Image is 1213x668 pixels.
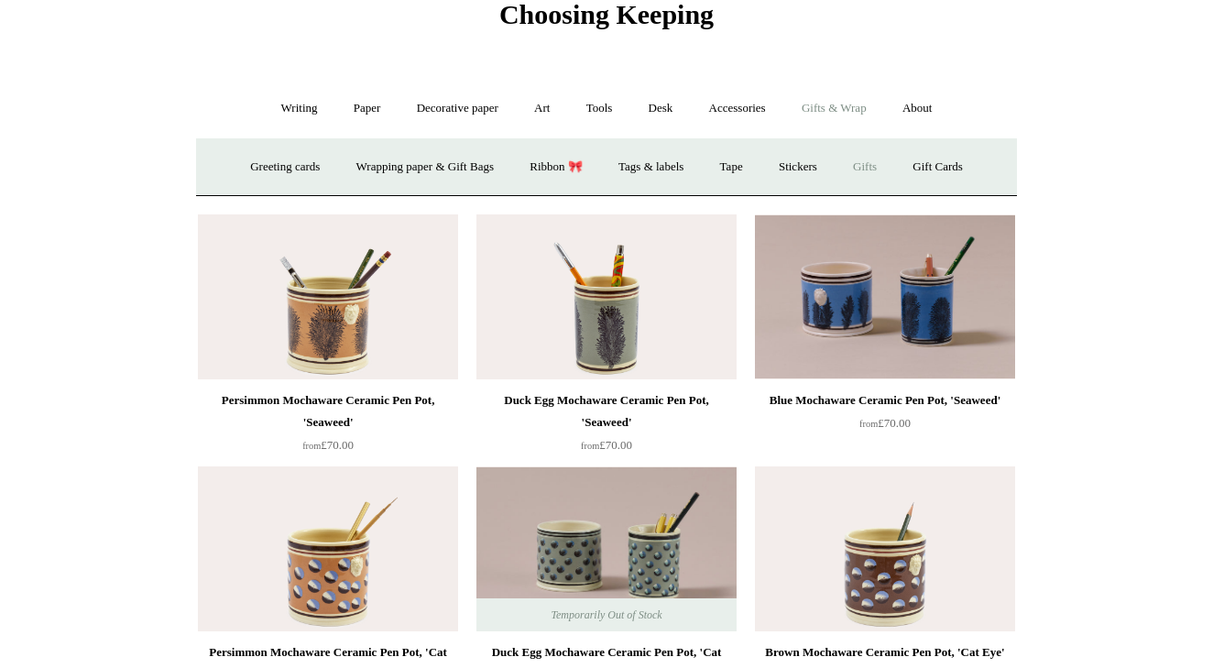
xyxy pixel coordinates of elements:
a: Duck Egg Mochaware Ceramic Pen Pot, 'Seaweed' from£70.00 [476,389,737,465]
a: Art [518,84,566,133]
a: Greeting cards [234,143,336,192]
img: Blue Mochaware Ceramic Pen Pot, 'Seaweed' [755,214,1015,379]
a: Blue Mochaware Ceramic Pen Pot, 'Seaweed' from£70.00 [755,389,1015,465]
a: Accessories [693,84,782,133]
div: Blue Mochaware Ceramic Pen Pot, 'Seaweed' [759,389,1011,411]
a: Desk [632,84,690,133]
div: Persimmon Mochaware Ceramic Pen Pot, 'Seaweed' [202,389,454,433]
a: Tools [570,84,629,133]
a: Duck Egg Mochaware Ceramic Pen Pot, 'Seaweed' Duck Egg Mochaware Ceramic Pen Pot, 'Seaweed' [476,214,737,379]
span: £70.00 [859,416,911,430]
img: Duck Egg Mochaware Ceramic Pen Pot, 'Seaweed' [476,214,737,379]
a: Persimmon Mochaware Ceramic Pen Pot, 'Seaweed' Persimmon Mochaware Ceramic Pen Pot, 'Seaweed' [198,214,458,379]
a: Paper [337,84,398,133]
a: Gifts & Wrap [785,84,883,133]
span: £70.00 [581,438,632,452]
span: Temporarily Out of Stock [532,598,680,631]
a: Persimmon Mochaware Ceramic Pen Pot, 'Seaweed' from£70.00 [198,389,458,465]
span: from [581,441,599,451]
span: from [302,441,321,451]
a: About [886,84,949,133]
a: Gifts [836,143,893,192]
img: Brown Mochaware Ceramic Pen Pot, 'Cat Eye' [755,466,1015,631]
a: Duck Egg Mochaware Ceramic Pen Pot, 'Cat Eye' Duck Egg Mochaware Ceramic Pen Pot, 'Cat Eye' Tempo... [476,466,737,631]
img: Persimmon Mochaware Ceramic Pen Pot, 'Cat Eye' [198,466,458,631]
div: Brown Mochaware Ceramic Pen Pot, 'Cat Eye' [759,641,1011,663]
a: Brown Mochaware Ceramic Pen Pot, 'Cat Eye' Brown Mochaware Ceramic Pen Pot, 'Cat Eye' [755,466,1015,631]
a: Tags & labels [602,143,700,192]
img: Persimmon Mochaware Ceramic Pen Pot, 'Seaweed' [198,214,458,379]
a: Gift Cards [896,143,979,192]
img: Duck Egg Mochaware Ceramic Pen Pot, 'Cat Eye' [476,466,737,631]
a: Writing [265,84,334,133]
a: Persimmon Mochaware Ceramic Pen Pot, 'Cat Eye' Persimmon Mochaware Ceramic Pen Pot, 'Cat Eye' [198,466,458,631]
a: Tape [704,143,759,192]
a: Choosing Keeping [499,14,714,27]
span: from [859,419,878,429]
a: Blue Mochaware Ceramic Pen Pot, 'Seaweed' Blue Mochaware Ceramic Pen Pot, 'Seaweed' [755,214,1015,379]
span: £70.00 [302,438,354,452]
a: Ribbon 🎀 [513,143,599,192]
div: Duck Egg Mochaware Ceramic Pen Pot, 'Seaweed' [481,389,732,433]
a: Stickers [762,143,834,192]
a: Wrapping paper & Gift Bags [340,143,510,192]
a: Decorative paper [400,84,515,133]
